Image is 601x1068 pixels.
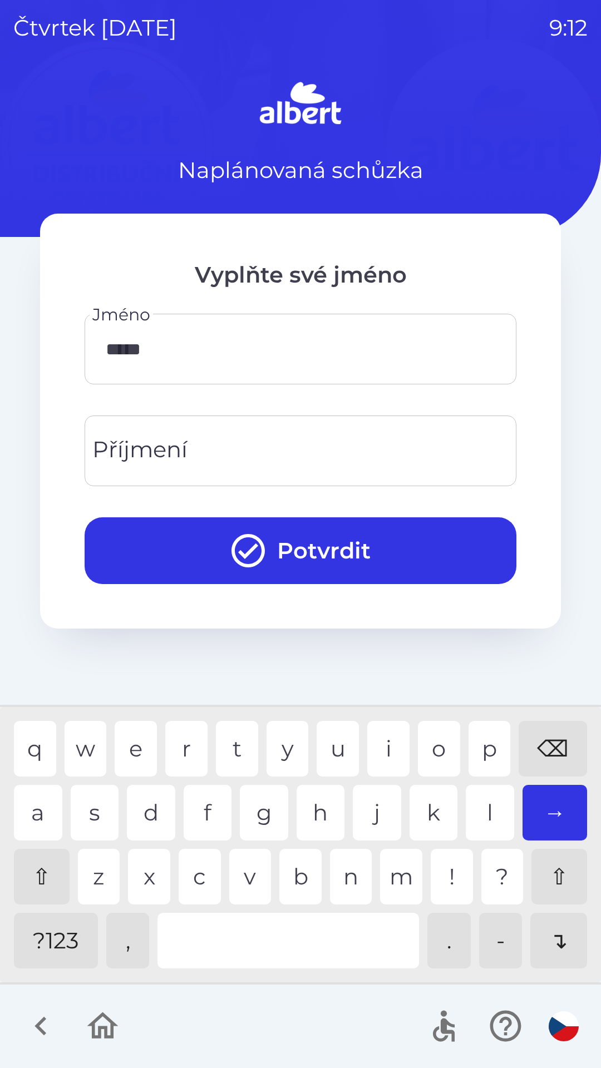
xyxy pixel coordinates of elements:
button: Potvrdit [85,517,516,584]
p: čtvrtek [DATE] [13,11,177,44]
img: cs flag [549,1011,579,1041]
p: 9:12 [549,11,588,44]
p: Vyplňte své jméno [85,258,516,291]
label: Jméno [92,303,150,327]
img: Logo [40,78,561,131]
p: Naplánovaná schůzka [178,154,423,187]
